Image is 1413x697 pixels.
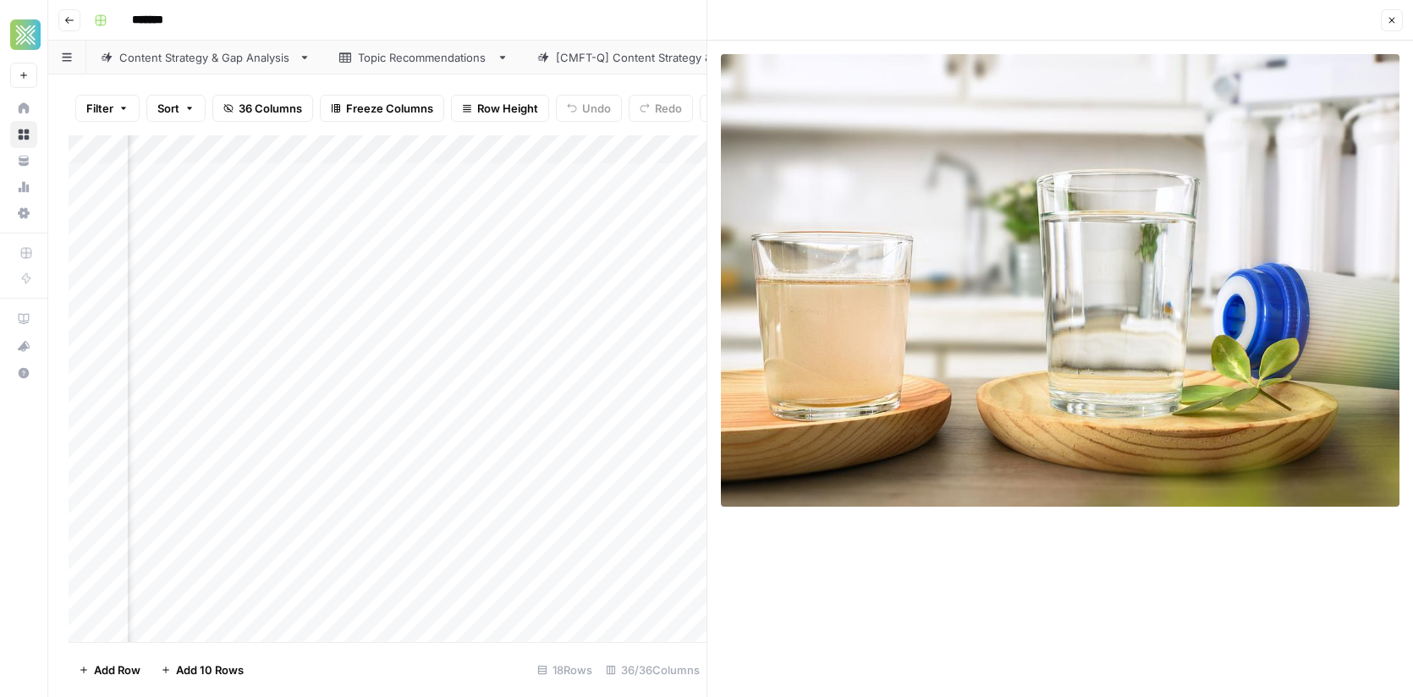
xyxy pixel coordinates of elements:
a: Home [10,95,37,122]
button: Filter [75,95,140,122]
button: Freeze Columns [320,95,444,122]
span: Sort [157,100,179,117]
button: Add 10 Rows [151,656,254,683]
a: AirOps Academy [10,305,37,332]
span: Add 10 Rows [176,661,244,678]
span: Undo [582,100,611,117]
span: Add Row [94,661,140,678]
div: Content Strategy & Gap Analysis [119,49,292,66]
span: Filter [86,100,113,117]
div: 36/36 Columns [599,656,706,683]
button: Workspace: Xponent21 [10,14,37,56]
a: [CMFT-Q] Content Strategy & Gap Analysis [523,41,818,74]
a: Settings [10,200,37,227]
button: Redo [629,95,693,122]
span: 36 Columns [239,100,302,117]
span: Freeze Columns [346,100,433,117]
div: Topic Recommendations [358,49,490,66]
a: Content Strategy & Gap Analysis [86,41,325,74]
button: What's new? [10,332,37,359]
button: Add Row [69,656,151,683]
img: Row/Cell [721,54,1399,507]
div: 18 Rows [531,656,599,683]
img: Xponent21 Logo [10,19,41,50]
button: Row Height [451,95,549,122]
a: Browse [10,121,37,148]
button: Undo [556,95,622,122]
a: Usage [10,173,37,200]
a: Topic Recommendations [325,41,523,74]
button: Sort [146,95,206,122]
a: Your Data [10,147,37,174]
div: What's new? [11,333,36,359]
div: [CMFT-Q] Content Strategy & Gap Analysis [556,49,785,66]
span: Redo [655,100,682,117]
span: Row Height [477,100,538,117]
button: 36 Columns [212,95,313,122]
button: Help + Support [10,359,37,387]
